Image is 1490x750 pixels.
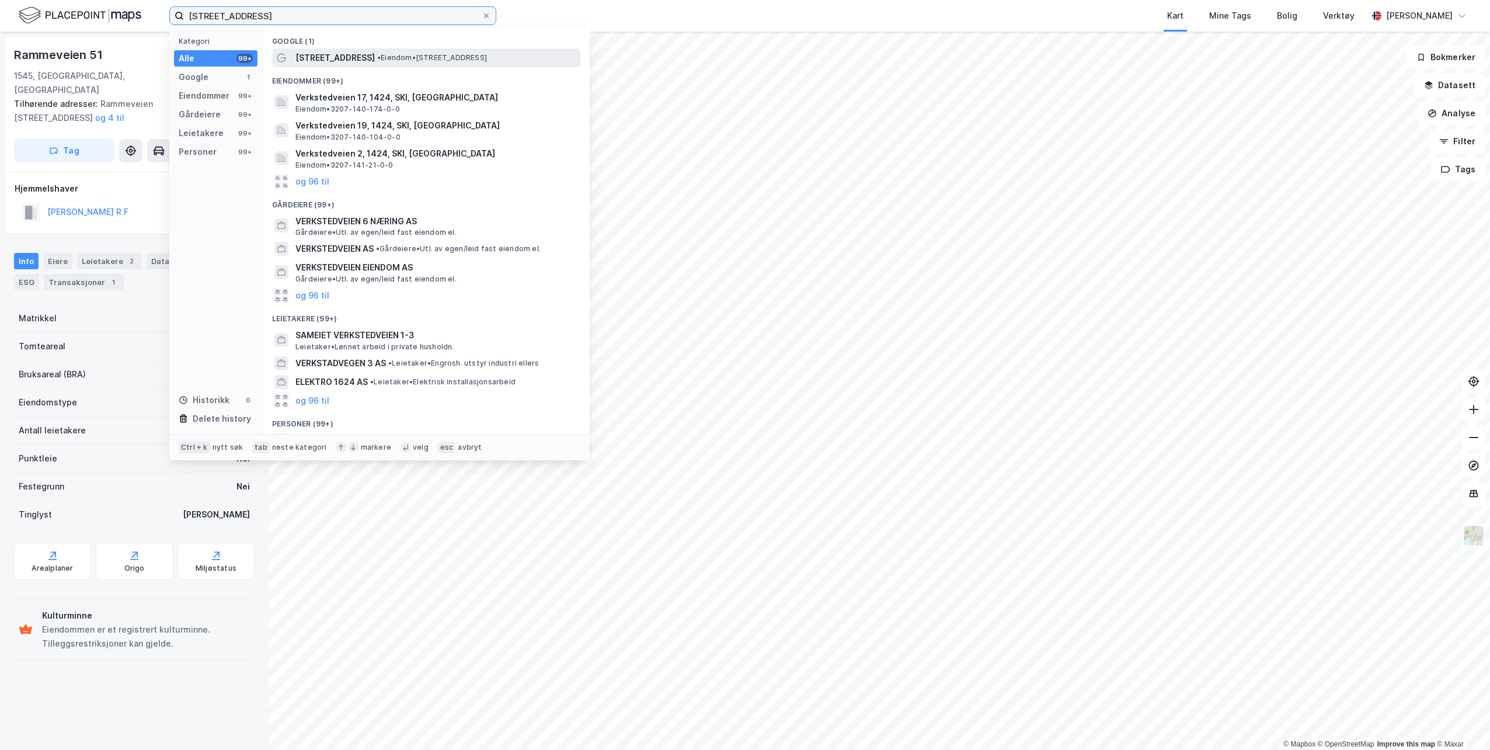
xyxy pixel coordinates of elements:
[1431,158,1485,181] button: Tags
[19,508,52,522] div: Tinglyst
[179,393,229,407] div: Historikk
[1386,9,1453,23] div: [PERSON_NAME]
[19,423,86,437] div: Antall leietakere
[179,442,210,453] div: Ctrl + k
[184,7,482,25] input: Søk på adresse, matrikkel, gårdeiere, leietakere eller personer
[295,91,576,105] span: Verkstedveien 17, 1424, SKI, [GEOGRAPHIC_DATA]
[1429,130,1485,153] button: Filter
[295,133,401,142] span: Eiendom • 3207-140-104-0-0
[295,228,457,237] span: Gårdeiere • Utl. av egen/leid fast eiendom el.
[295,242,374,256] span: VERKSTEDVEIEN AS
[295,342,454,352] span: Leietaker • Lønnet arbeid i private husholdn.
[295,175,329,189] button: og 96 til
[236,54,253,63] div: 99+
[179,107,221,121] div: Gårdeiere
[213,443,243,452] div: nytt søk
[42,623,250,651] div: Eiendommen er et registrert kulturminne. Tilleggsrestriksjoner kan gjelde.
[43,253,72,269] div: Eiere
[19,5,141,26] img: logo.f888ab2527a4732fd821a326f86c7f29.svg
[388,359,539,368] span: Leietaker • Engrosh. utstyr industri ellers
[77,253,142,269] div: Leietakere
[295,105,400,114] span: Eiendom • 3207-140-174-0-0
[413,443,429,452] div: velg
[1377,740,1435,748] a: Improve this map
[377,53,381,62] span: •
[1432,694,1490,750] iframe: Chat Widget
[295,261,576,275] span: VERKSTEDVEIEN EIENDOM AS
[236,147,253,157] div: 99+
[19,367,86,381] div: Bruksareal (BRA)
[42,609,250,623] div: Kulturminne
[32,564,73,573] div: Arealplaner
[19,452,57,466] div: Punktleie
[236,129,253,138] div: 99+
[377,53,487,62] span: Eiendom • [STREET_ADDRESS]
[179,37,257,46] div: Kategori
[19,395,77,409] div: Eiendomstype
[14,139,114,162] button: Tag
[295,275,457,284] span: Gårdeiere • Utl. av egen/leid fast eiendom el.
[14,97,245,125] div: Rammeveien [STREET_ADDRESS]
[295,147,576,161] span: Verkstedveien 2, 1424, SKI, [GEOGRAPHIC_DATA]
[14,46,105,64] div: Rammeveien 51
[243,72,253,82] div: 1
[14,274,39,290] div: ESG
[1463,525,1485,547] img: Z
[19,339,65,353] div: Tomteareal
[263,410,590,431] div: Personer (99+)
[263,191,590,212] div: Gårdeiere (99+)
[19,480,64,494] div: Festegrunn
[1318,740,1374,748] a: OpenStreetMap
[236,91,253,100] div: 99+
[1323,9,1355,23] div: Verktøy
[295,328,576,342] span: SAMEIET VERKSTEDVEIEN 1-3
[236,110,253,119] div: 99+
[263,305,590,326] div: Leietakere (99+)
[15,182,254,196] div: Hjemmelshaver
[295,375,368,389] span: ELEKTRO 1624 AS
[179,89,229,103] div: Eiendommer
[1277,9,1297,23] div: Bolig
[438,442,456,453] div: esc
[179,51,194,65] div: Alle
[370,377,374,386] span: •
[183,508,250,522] div: [PERSON_NAME]
[1167,9,1183,23] div: Kart
[295,289,329,303] button: og 96 til
[295,356,386,370] span: VERKSTADVEGEN 3 AS
[263,27,590,48] div: Google (1)
[243,395,253,405] div: 0
[147,253,204,269] div: Datasett
[196,564,236,573] div: Miljøstatus
[44,274,124,290] div: Transaksjoner
[376,244,541,254] span: Gårdeiere • Utl. av egen/leid fast eiendom el.
[179,126,224,140] div: Leietakere
[19,311,57,325] div: Matrikkel
[263,67,590,88] div: Eiendommer (99+)
[376,244,380,253] span: •
[1418,102,1485,125] button: Analyse
[236,480,250,494] div: Nei
[295,214,576,228] span: VERKSTEDVEIEN 6 NÆRING AS
[295,51,375,65] span: [STREET_ADDRESS]
[107,276,119,288] div: 1
[295,394,329,408] button: og 96 til
[1283,740,1315,748] a: Mapbox
[370,377,516,387] span: Leietaker • Elektrisk installasjonsarbeid
[14,253,39,269] div: Info
[124,564,145,573] div: Origo
[1209,9,1251,23] div: Mine Tags
[179,70,208,84] div: Google
[295,119,576,133] span: Verkstedveien 19, 1424, SKI, [GEOGRAPHIC_DATA]
[295,161,394,170] span: Eiendom • 3207-141-21-0-0
[1407,46,1485,69] button: Bokmerker
[458,443,482,452] div: avbryt
[14,69,206,97] div: 1545, [GEOGRAPHIC_DATA], [GEOGRAPHIC_DATA]
[252,442,270,453] div: tab
[14,99,100,109] span: Tilhørende adresser:
[388,359,392,367] span: •
[126,255,137,267] div: 2
[1414,74,1485,97] button: Datasett
[361,443,391,452] div: markere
